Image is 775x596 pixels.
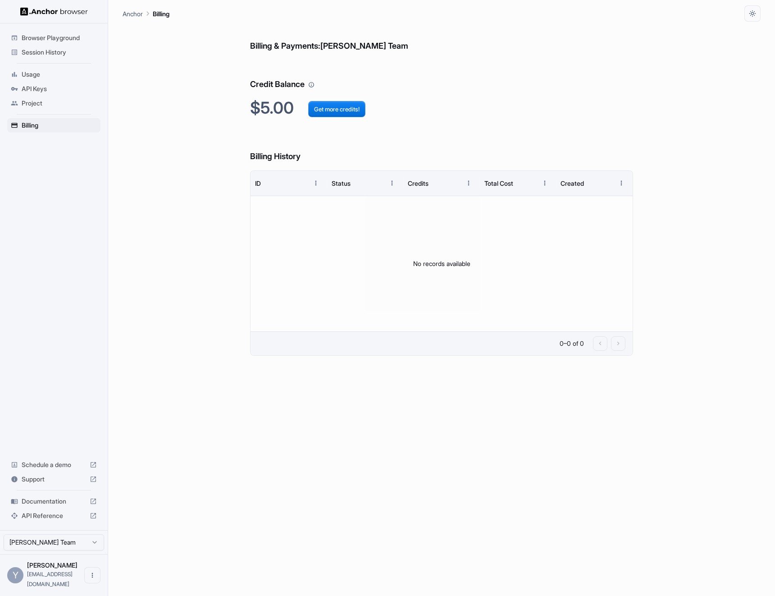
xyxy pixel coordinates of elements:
div: Project [7,96,100,110]
svg: Your credit balance will be consumed as you use the API. Visit the usage page to view a breakdown... [308,82,315,88]
span: Session History [22,48,97,57]
div: Billing [7,118,100,133]
span: yang@hud.so [27,571,73,587]
span: Billing [22,121,97,130]
div: Credits [408,179,429,187]
span: API Reference [22,511,86,520]
span: Yang Hu [27,561,77,569]
div: Usage [7,67,100,82]
div: API Keys [7,82,100,96]
button: Get more credits! [308,101,365,117]
p: 0–0 of 0 [560,339,584,348]
button: Open menu [84,567,100,583]
div: Session History [7,45,100,60]
div: Schedule a demo [7,458,100,472]
div: Support [7,472,100,486]
span: Project [22,99,97,108]
span: API Keys [22,84,97,93]
h6: Billing & Payments: [PERSON_NAME] Team [250,22,633,53]
span: Browser Playground [22,33,97,42]
div: Documentation [7,494,100,509]
button: Sort [444,175,460,191]
span: Support [22,475,86,484]
div: Created [561,179,584,187]
img: Anchor Logo [20,7,88,16]
button: Sort [368,175,384,191]
span: Documentation [22,497,86,506]
button: Menu [613,175,629,191]
div: Status [332,179,351,187]
h6: Billing History [250,132,633,163]
button: Menu [460,175,477,191]
h6: Credit Balance [250,60,633,91]
div: Y [7,567,23,583]
button: Menu [308,175,324,191]
button: Sort [292,175,308,191]
h2: $5.00 [250,98,633,118]
button: Menu [537,175,553,191]
div: API Reference [7,509,100,523]
p: Anchor [123,9,143,18]
nav: breadcrumb [123,9,169,18]
div: ID [255,179,261,187]
button: Sort [520,175,537,191]
p: Billing [153,9,169,18]
div: Total Cost [484,179,513,187]
button: Sort [597,175,613,191]
span: Usage [22,70,97,79]
div: No records available [251,196,633,331]
div: Browser Playground [7,31,100,45]
span: Schedule a demo [22,460,86,469]
button: Menu [384,175,400,191]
